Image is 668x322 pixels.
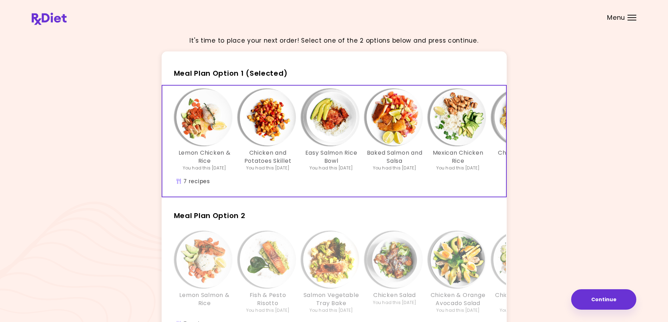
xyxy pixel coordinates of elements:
div: You had this [DATE] [373,165,417,171]
div: Info - Mexican Chicken Rice - Meal Plan Option 1 (Selected) [426,89,490,171]
div: You had this [DATE] [183,165,226,171]
div: You had this [DATE] [436,165,480,171]
h3: Chicken Salad [373,291,416,299]
div: You had this [DATE] [246,165,290,171]
h3: Easy Salmon Rice Bowl [303,149,360,165]
h3: Salmon Vegetable Tray Bake [303,291,360,307]
h3: Chicken & Orange Avocado Salad [430,291,486,307]
h3: Baked Salmon and Salsa [367,149,423,165]
div: Info - Fish & Pesto Risotto - Meal Plan Option 2 [236,231,300,314]
div: You had this [DATE] [310,165,353,171]
span: Meal Plan Option 1 (Selected) [174,68,288,78]
div: Info - Lemon Salmon & Rice - Meal Plan Option 2 [173,231,236,314]
h3: Mexican Chicken Rice [430,149,486,165]
div: Info - Salmon Vegetable Tray Bake - Meal Plan Option 2 [300,231,363,314]
div: Info - Chicken Avocado Salad - Meal Plan Option 2 [490,231,553,314]
p: It's time to place your next order! Select one of the 2 options below and press continue. [189,36,478,45]
div: You had this [DATE] [500,307,543,314]
div: Info - Chicken & Orange Avocado Salad - Meal Plan Option 2 [426,231,490,314]
div: You had this [DATE] [373,299,417,306]
div: You had this [DATE] [246,307,290,314]
h3: Chicken Quinoa Bowl [493,149,550,165]
div: Info - Chicken and Potatoes Skillet - Meal Plan Option 1 (Selected) [236,89,300,171]
div: You had this [DATE] [310,307,353,314]
div: Info - Lemon Chicken & Rice - Meal Plan Option 1 (Selected) [173,89,236,171]
div: Info - Chicken Salad - Meal Plan Option 2 [363,231,426,314]
button: Continue [571,289,636,310]
span: Menu [607,14,625,21]
h3: Lemon Chicken & Rice [176,149,233,165]
span: Meal Plan Option 2 [174,211,245,221]
div: You had this [DATE] [436,307,480,314]
h3: Fish & Pesto Risotto [240,291,296,307]
h3: Chicken and Potatoes Skillet [240,149,296,165]
img: RxDiet [32,13,67,25]
div: Info - Baked Salmon and Salsa - Meal Plan Option 1 (Selected) [363,89,426,171]
h3: Chicken Avocado Salad [493,291,550,307]
h3: Lemon Salmon & Rice [176,291,233,307]
div: Info - Chicken Quinoa Bowl - Meal Plan Option 1 (Selected) [490,89,553,171]
div: Info - Easy Salmon Rice Bowl - Meal Plan Option 1 (Selected) [300,89,363,171]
